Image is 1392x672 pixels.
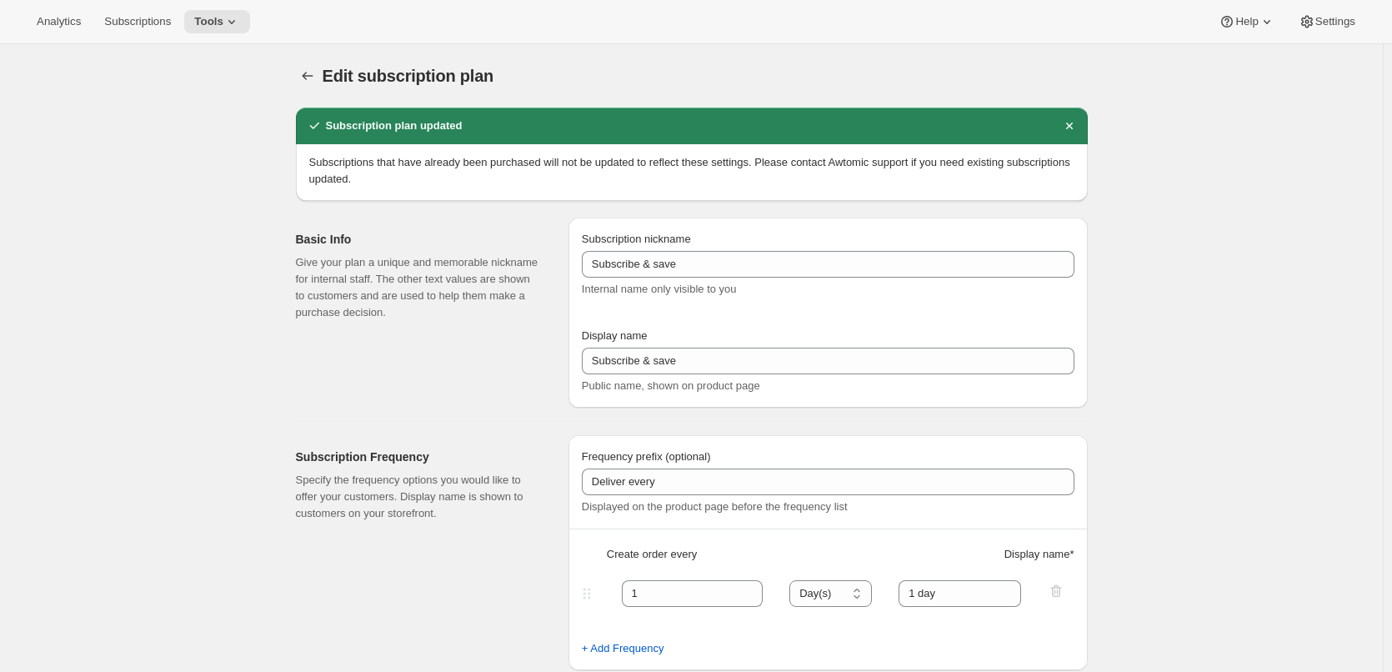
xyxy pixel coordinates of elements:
[582,348,1074,374] input: Subscribe & Save
[296,449,542,465] h2: Subscription Frequency
[296,231,542,248] h2: Basic Info
[1235,15,1258,28] span: Help
[184,10,250,33] button: Tools
[326,118,463,134] h2: Subscription plan updated
[582,469,1074,495] input: Deliver every
[1289,10,1365,33] button: Settings
[37,15,81,28] span: Analytics
[1209,10,1284,33] button: Help
[582,379,760,392] span: Public name, shown on product page
[1315,15,1355,28] span: Settings
[296,472,542,522] p: Specify the frequency options you would like to offer your customers. Display name is shown to cu...
[582,251,1074,278] input: Subscribe & Save
[1004,546,1074,563] span: Display name *
[899,580,1021,607] input: 1 month
[582,640,664,657] span: + Add Frequency
[607,546,697,563] span: Create order every
[309,154,1074,188] p: Subscriptions that have already been purchased will not be updated to reflect these settings. Ple...
[194,15,223,28] span: Tools
[582,233,691,245] span: Subscription nickname
[27,10,91,33] button: Analytics
[104,15,171,28] span: Subscriptions
[582,500,848,513] span: Displayed on the product page before the frequency list
[582,283,737,295] span: Internal name only visible to you
[323,67,494,85] span: Edit subscription plan
[296,64,319,88] button: Subscription plans
[94,10,181,33] button: Subscriptions
[582,450,711,463] span: Frequency prefix (optional)
[1058,114,1081,138] button: Dismiss notification
[582,329,648,342] span: Display name
[572,635,674,662] button: + Add Frequency
[296,254,542,321] p: Give your plan a unique and memorable nickname for internal staff. The other text values are show...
